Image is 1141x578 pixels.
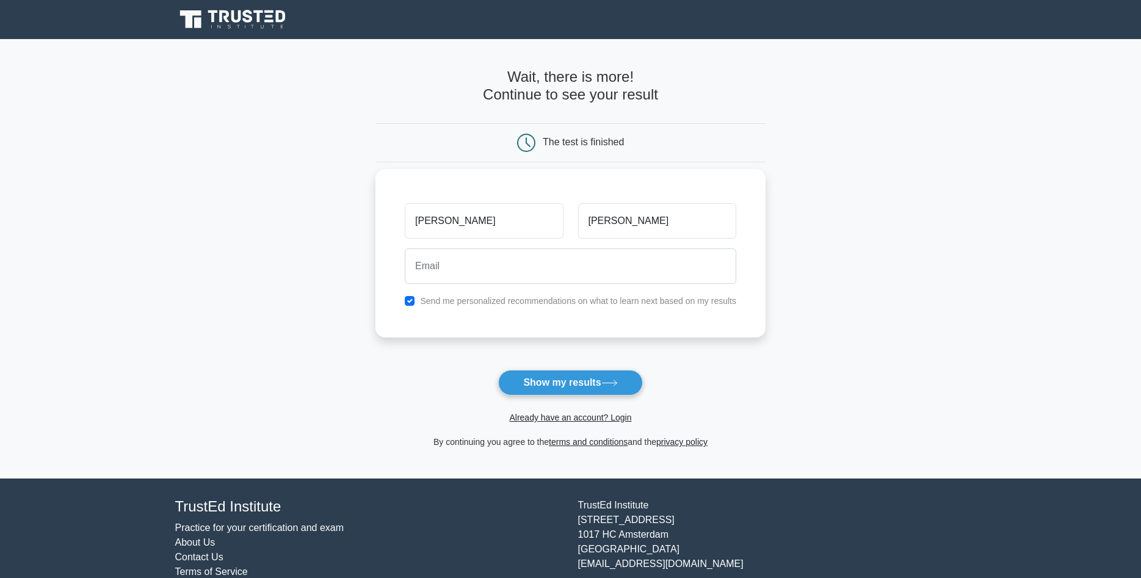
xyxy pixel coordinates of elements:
a: About Us [175,537,216,547]
a: terms and conditions [549,437,628,447]
a: Terms of Service [175,566,248,577]
a: privacy policy [656,437,708,447]
a: Contact Us [175,552,223,562]
button: Show my results [498,370,642,396]
a: Already have an account? Login [509,413,631,422]
input: Email [405,248,736,284]
h4: Wait, there is more! Continue to see your result [375,68,766,104]
input: First name [405,203,563,239]
div: The test is finished [543,137,624,147]
h4: TrustEd Institute [175,498,563,516]
label: Send me personalized recommendations on what to learn next based on my results [420,296,736,306]
div: By continuing you agree to the and the [368,435,773,449]
a: Practice for your certification and exam [175,522,344,533]
input: Last name [578,203,736,239]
